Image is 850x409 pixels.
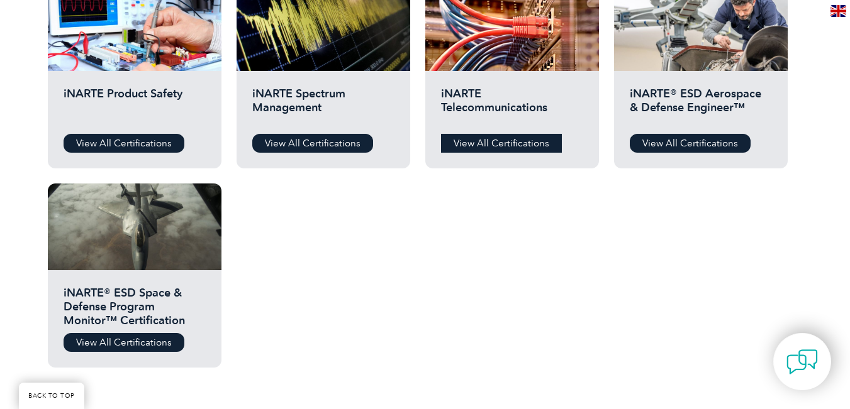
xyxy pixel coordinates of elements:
[630,134,751,153] a: View All Certifications
[441,134,562,153] a: View All Certifications
[830,5,846,17] img: en
[786,346,818,378] img: contact-chat.png
[252,87,394,124] h2: iNARTE Spectrum Management
[252,134,373,153] a: View All Certifications
[64,333,184,352] a: View All Certifications
[441,87,583,124] h2: iNARTE Telecommunications
[630,87,772,124] h2: iNARTE® ESD Aerospace & Defense Engineer™
[64,134,184,153] a: View All Certifications
[19,383,84,409] a: BACK TO TOP
[64,87,206,124] h2: iNARTE Product Safety
[64,286,206,324] h2: iNARTE® ESD Space & Defense Program Monitor™ Certification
